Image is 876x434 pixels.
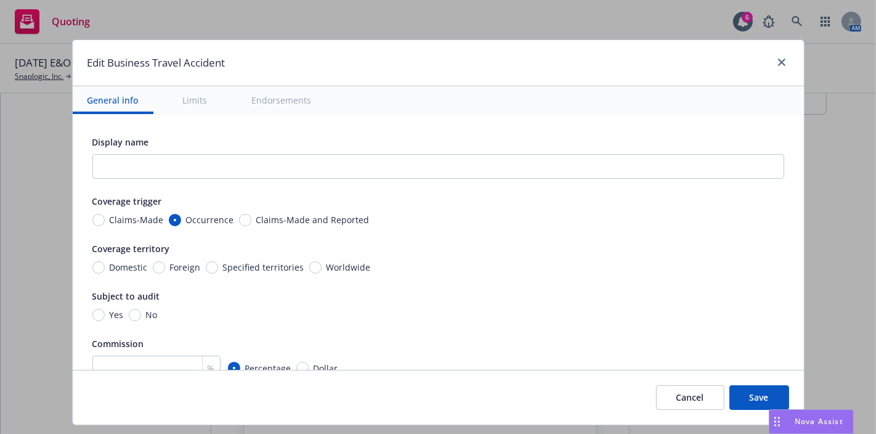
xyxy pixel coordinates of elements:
[309,261,322,274] input: Worldwide
[774,55,789,70] a: close
[169,214,181,226] input: Occurrence
[223,261,304,274] span: Specified territories
[769,410,785,433] div: Drag to move
[110,261,148,274] span: Domestic
[92,136,149,148] span: Display name
[129,309,141,321] input: No
[314,362,338,375] span: Dollar
[92,214,105,226] input: Claims-Made
[110,213,164,226] span: Claims-Made
[245,362,291,375] span: Percentage
[92,195,162,207] span: Coverage trigger
[92,290,160,302] span: Subject to audit
[228,362,240,374] input: Percentage
[729,385,789,410] button: Save
[208,362,215,375] span: %
[256,213,370,226] span: Claims-Made and Reported
[153,261,165,274] input: Foreign
[326,261,371,274] span: Worldwide
[110,308,124,321] span: Yes
[92,261,105,274] input: Domestic
[73,86,153,114] button: General info
[656,385,724,410] button: Cancel
[170,261,201,274] span: Foreign
[92,243,170,255] span: Coverage territory
[168,86,222,114] button: Limits
[795,416,843,427] span: Nova Assist
[237,86,326,114] button: Endorsements
[769,409,854,434] button: Nova Assist
[87,55,225,71] h1: Edit Business Travel Accident
[146,308,158,321] span: No
[186,213,234,226] span: Occurrence
[239,214,251,226] input: Claims-Made and Reported
[206,261,218,274] input: Specified territories
[92,309,105,321] input: Yes
[296,362,309,374] input: Dollar
[92,338,144,350] span: Commission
